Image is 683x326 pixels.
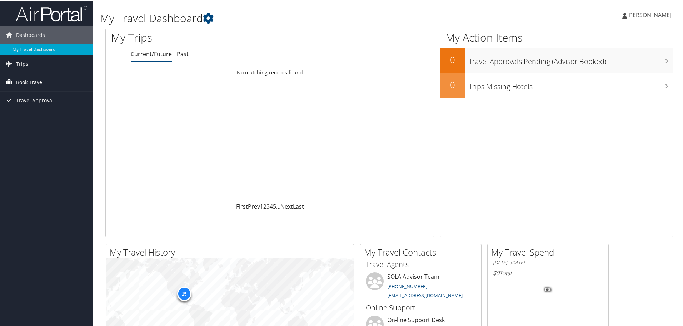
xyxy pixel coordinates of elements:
a: [EMAIL_ADDRESS][DOMAIN_NAME] [387,291,463,298]
a: [PERSON_NAME] [622,4,679,25]
span: Travel Approval [16,91,54,109]
h6: Total [493,268,603,276]
h1: My Trips [111,29,292,44]
li: SOLA Advisor Team [362,272,479,301]
a: Last [293,202,304,210]
tspan: 0% [545,287,551,291]
div: 15 [177,286,191,300]
span: $0 [493,268,499,276]
span: … [276,202,280,210]
a: Past [177,49,189,57]
h3: Online Support [366,302,476,312]
h1: My Action Items [440,29,673,44]
h1: My Travel Dashboard [100,10,486,25]
a: 1 [260,202,263,210]
span: Dashboards [16,25,45,43]
h3: Trips Missing Hotels [469,77,673,91]
h2: 0 [440,53,465,65]
a: 2 [263,202,266,210]
a: Next [280,202,293,210]
h3: Travel Agents [366,259,476,269]
a: 5 [273,202,276,210]
h2: 0 [440,78,465,90]
a: First [236,202,248,210]
a: 4 [270,202,273,210]
a: Current/Future [131,49,172,57]
a: 0Trips Missing Hotels [440,72,673,97]
img: airportal-logo.png [16,5,87,21]
h2: My Travel Contacts [364,245,481,258]
span: Trips [16,54,28,72]
a: [PHONE_NUMBER] [387,282,427,289]
h2: My Travel Spend [491,245,608,258]
a: 0Travel Approvals Pending (Advisor Booked) [440,47,673,72]
a: 3 [266,202,270,210]
td: No matching records found [106,65,434,78]
span: [PERSON_NAME] [627,10,672,18]
a: Prev [248,202,260,210]
h6: [DATE] - [DATE] [493,259,603,266]
h3: Travel Approvals Pending (Advisor Booked) [469,52,673,66]
span: Book Travel [16,73,44,91]
h2: My Travel History [110,245,354,258]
